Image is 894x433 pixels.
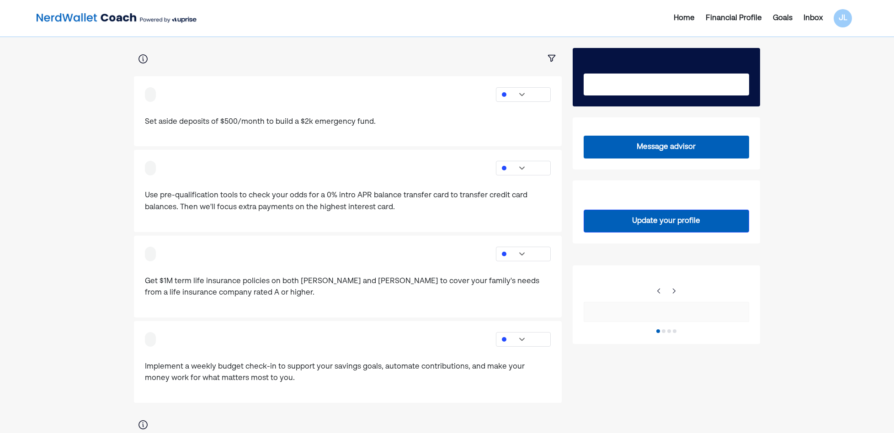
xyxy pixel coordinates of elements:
div: Financial Profile [706,13,762,24]
p: Get $1M term life insurance policies on both [PERSON_NAME] and [PERSON_NAME] to cover your family... [145,276,551,299]
div: Inbox [804,13,823,24]
img: right-arrow [655,287,663,295]
p: Use pre-qualification tools to check your odds for a 0% intro APR balance transfer card to transf... [145,190,551,213]
p: Implement a weekly budget check-in to support your savings goals, automate contributions, and mak... [145,361,551,385]
div: Home [674,13,695,24]
div: Goals [773,13,793,24]
button: Update your profile [584,210,749,232]
div: JL [834,9,852,27]
img: right-arrow [670,287,677,295]
p: Set aside deposits of $500/month to build a $2k emergency fund. [145,116,376,128]
button: Message advisor [584,136,749,158]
